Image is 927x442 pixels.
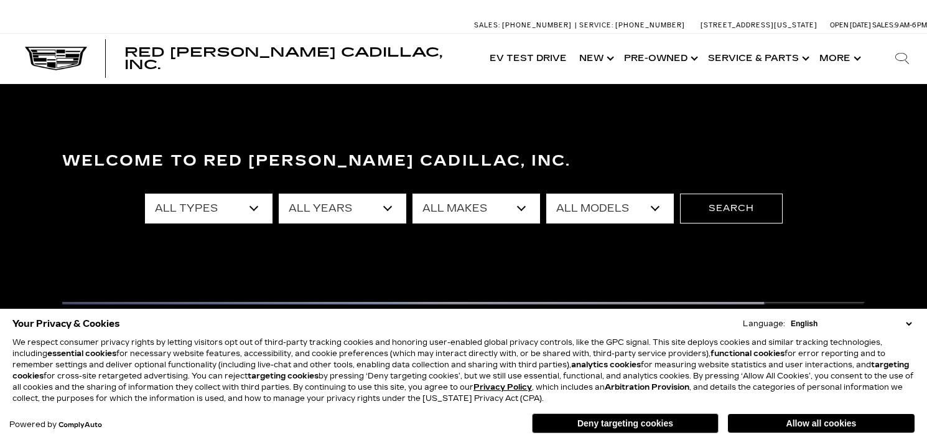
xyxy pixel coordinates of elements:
[702,34,813,83] a: Service & Parts
[615,21,685,29] span: [PHONE_NUMBER]
[412,194,540,223] select: Filter by make
[12,315,120,332] span: Your Privacy & Cookies
[788,318,915,329] select: Language Select
[575,22,688,29] a: Service: [PHONE_NUMBER]
[62,149,865,174] h3: Welcome to Red [PERSON_NAME] Cadillac, Inc.
[701,21,818,29] a: [STREET_ADDRESS][US_STATE]
[279,194,406,223] select: Filter by year
[573,34,618,83] a: New
[25,47,87,70] img: Cadillac Dark Logo with Cadillac White Text
[579,21,613,29] span: Service:
[124,45,442,72] span: Red [PERSON_NAME] Cadillac, Inc.
[813,34,865,83] button: More
[474,21,500,29] span: Sales:
[895,21,927,29] span: 9 AM-6 PM
[680,194,783,223] button: Search
[764,302,865,321] button: Important Information
[872,21,895,29] span: Sales:
[47,349,116,358] strong: essential cookies
[145,194,273,223] select: Filter by type
[532,413,719,433] button: Deny targeting cookies
[248,372,319,380] strong: targeting cookies
[618,34,702,83] a: Pre-Owned
[124,46,471,71] a: Red [PERSON_NAME] Cadillac, Inc.
[830,21,871,29] span: Open [DATE]
[571,360,641,369] strong: analytics cookies
[502,21,572,29] span: [PHONE_NUMBER]
[474,22,575,29] a: Sales: [PHONE_NUMBER]
[710,349,785,358] strong: functional cookies
[473,383,532,392] a: Privacy Policy
[58,421,102,429] a: ComplyAuto
[12,337,915,404] p: We respect consumer privacy rights by letting visitors opt out of third-party tracking cookies an...
[9,421,102,429] div: Powered by
[743,320,785,327] div: Language:
[605,383,689,392] strong: Arbitration Provision
[483,34,573,83] a: EV Test Drive
[546,194,674,223] select: Filter by model
[728,414,915,433] button: Allow all cookies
